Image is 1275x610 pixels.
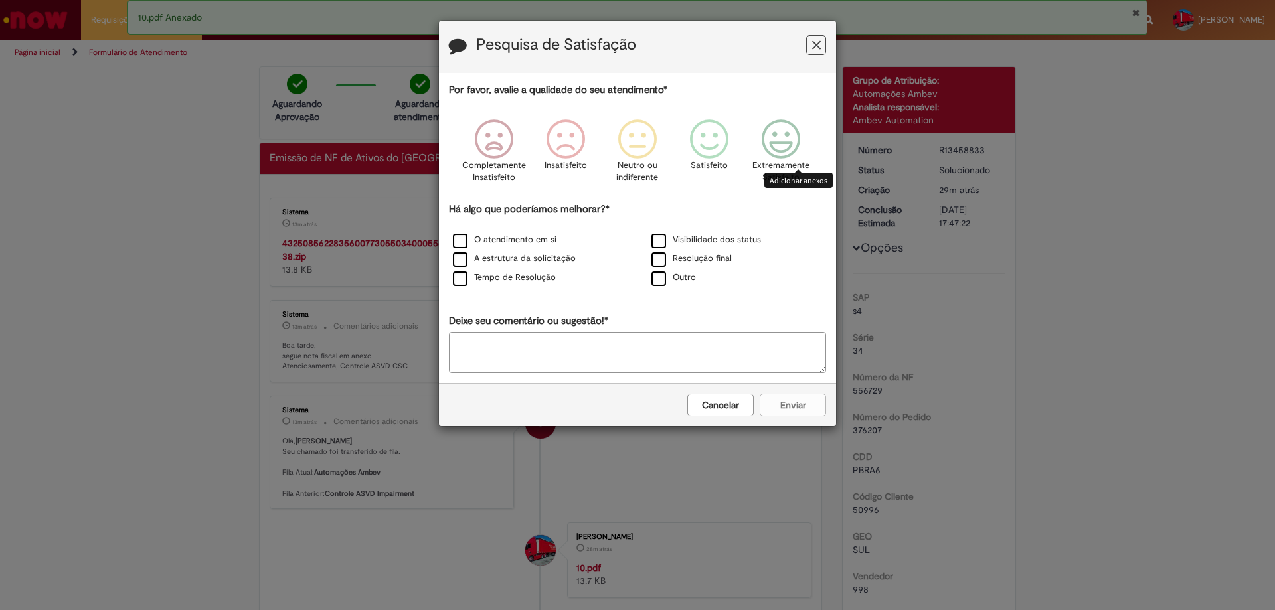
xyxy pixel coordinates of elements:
[651,252,732,265] label: Resolução final
[449,202,826,288] div: Há algo que poderíamos melhorar?*
[453,234,556,246] label: O atendimento em si
[453,271,556,284] label: Tempo de Resolução
[460,110,527,200] div: Completamente Insatisfeito
[651,271,696,284] label: Outro
[747,110,815,200] div: Extremamente Satisfeito
[614,159,661,184] p: Neutro ou indiferente
[691,159,728,172] p: Satisfeito
[453,252,576,265] label: A estrutura da solicitação
[687,394,754,416] button: Cancelar
[449,314,608,328] label: Deixe seu comentário ou sugestão!*
[476,37,636,54] label: Pesquisa de Satisfação
[651,234,761,246] label: Visibilidade dos status
[675,110,743,200] div: Satisfeito
[462,159,526,184] p: Completamente Insatisfeito
[545,159,587,172] p: Insatisfeito
[532,110,600,200] div: Insatisfeito
[764,173,833,188] div: Adicionar anexos
[449,83,667,97] label: Por favor, avalie a qualidade do seu atendimento*
[604,110,671,200] div: Neutro ou indiferente
[752,159,809,184] p: Extremamente Satisfeito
